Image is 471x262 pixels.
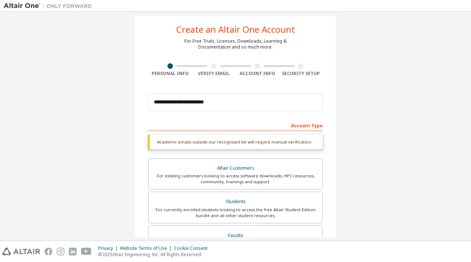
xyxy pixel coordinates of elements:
div: Faculty [153,230,318,241]
div: For Free Trials, Licenses, Downloads, Learning & Documentation and so much more. [184,38,287,50]
div: Altair Customers [153,163,318,173]
div: Personal Info [148,71,192,77]
img: Altair One [4,2,96,10]
div: Verify Email [192,71,236,77]
img: instagram.svg [57,248,64,255]
div: Privacy [98,245,120,251]
img: youtube.svg [81,248,92,255]
div: For currently enrolled students looking to access the free Altair Student Edition bundle and all ... [153,207,318,219]
div: Account Type [148,119,323,131]
div: Cookie Consent [174,245,212,251]
div: Website Terms of Use [120,245,174,251]
p: © 2025 Altair Engineering, Inc. All Rights Reserved. [98,251,212,258]
div: Account Info [235,71,279,77]
img: linkedin.svg [69,248,77,255]
div: Create an Altair One Account [176,25,295,34]
div: Academic emails outside our recognised list will require manual verification. [148,135,323,149]
img: facebook.svg [45,248,52,255]
img: altair_logo.svg [2,248,40,255]
div: Security Setup [279,71,323,77]
div: Students [153,196,318,207]
div: For existing customers looking to access software downloads, HPC resources, community, trainings ... [153,173,318,185]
